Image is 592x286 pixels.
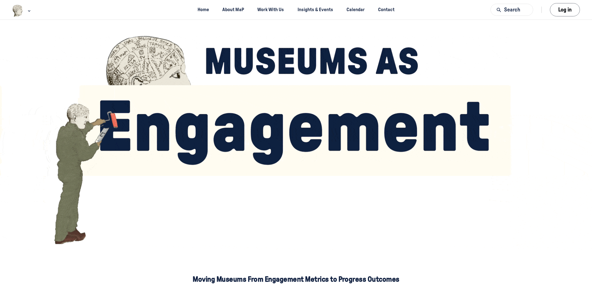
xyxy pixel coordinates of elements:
[71,275,521,284] p: Moving Museums From Engagement Metrics to Progress Outcomes
[12,4,32,17] button: Museums as Progress logo
[490,4,533,16] button: Search
[217,4,250,15] a: About MaP
[12,5,24,17] img: Museums as Progress logo
[373,4,400,15] a: Contact
[292,4,338,15] a: Insights & Events
[550,3,580,16] button: Log in
[341,4,370,15] a: Calendar
[252,4,289,15] a: Work With Us
[192,4,215,15] a: Home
